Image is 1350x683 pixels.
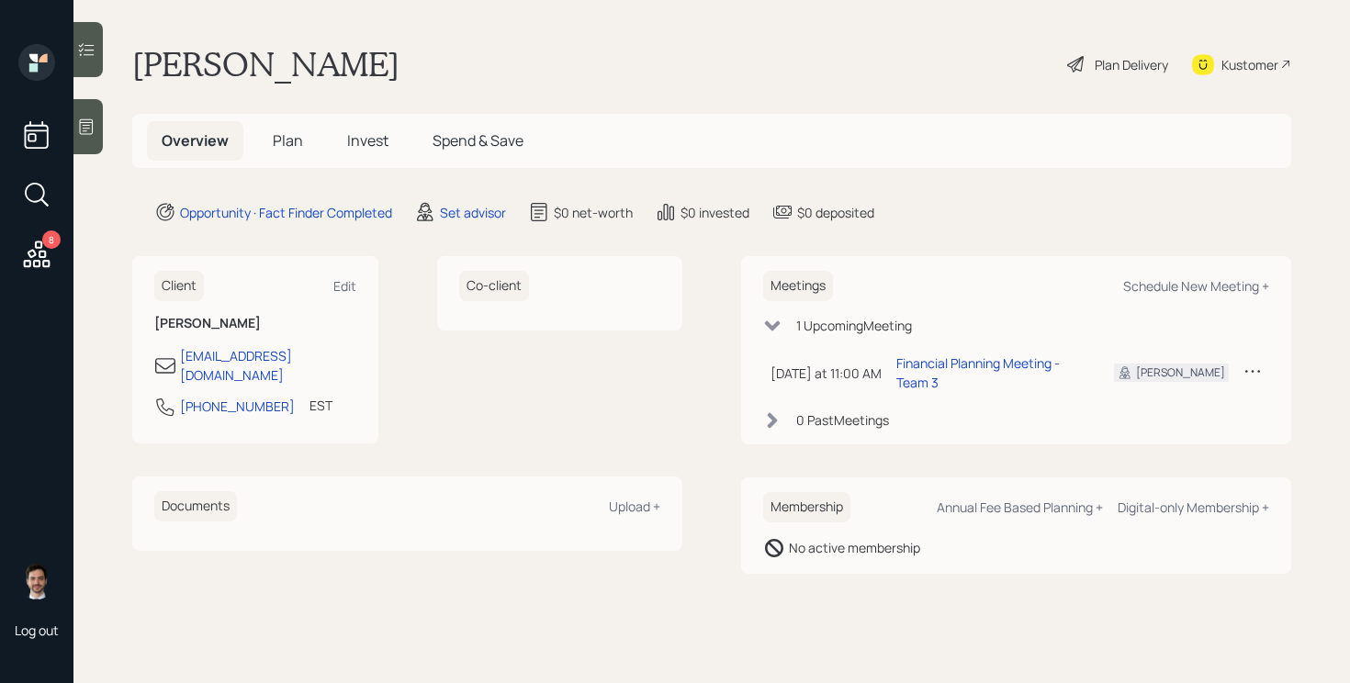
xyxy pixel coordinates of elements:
[154,316,356,331] h6: [PERSON_NAME]
[180,397,295,416] div: [PHONE_NUMBER]
[154,271,204,301] h6: Client
[789,538,920,557] div: No active membership
[554,203,633,222] div: $0 net-worth
[1095,55,1168,74] div: Plan Delivery
[796,410,889,430] div: 0 Past Meeting s
[1123,277,1269,295] div: Schedule New Meeting +
[154,491,237,521] h6: Documents
[459,271,529,301] h6: Co-client
[609,498,660,515] div: Upload +
[162,130,229,151] span: Overview
[763,492,850,522] h6: Membership
[132,44,399,84] h1: [PERSON_NAME]
[180,203,392,222] div: Opportunity · Fact Finder Completed
[333,277,356,295] div: Edit
[347,130,388,151] span: Invest
[180,346,356,385] div: [EMAIL_ADDRESS][DOMAIN_NAME]
[440,203,506,222] div: Set advisor
[1221,55,1278,74] div: Kustomer
[796,316,912,335] div: 1 Upcoming Meeting
[771,364,882,383] div: [DATE] at 11:00 AM
[1136,364,1225,381] div: [PERSON_NAME]
[763,271,833,301] h6: Meetings
[273,130,303,151] span: Plan
[309,396,332,415] div: EST
[1118,498,1269,516] div: Digital-only Membership +
[896,353,1085,392] div: Financial Planning Meeting - Team 3
[797,203,874,222] div: $0 deposited
[42,230,61,249] div: 8
[433,130,523,151] span: Spend & Save
[18,563,55,599] img: jonah-coleman-headshot.png
[681,203,749,222] div: $0 invested
[15,621,59,639] div: Log out
[937,498,1103,516] div: Annual Fee Based Planning +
